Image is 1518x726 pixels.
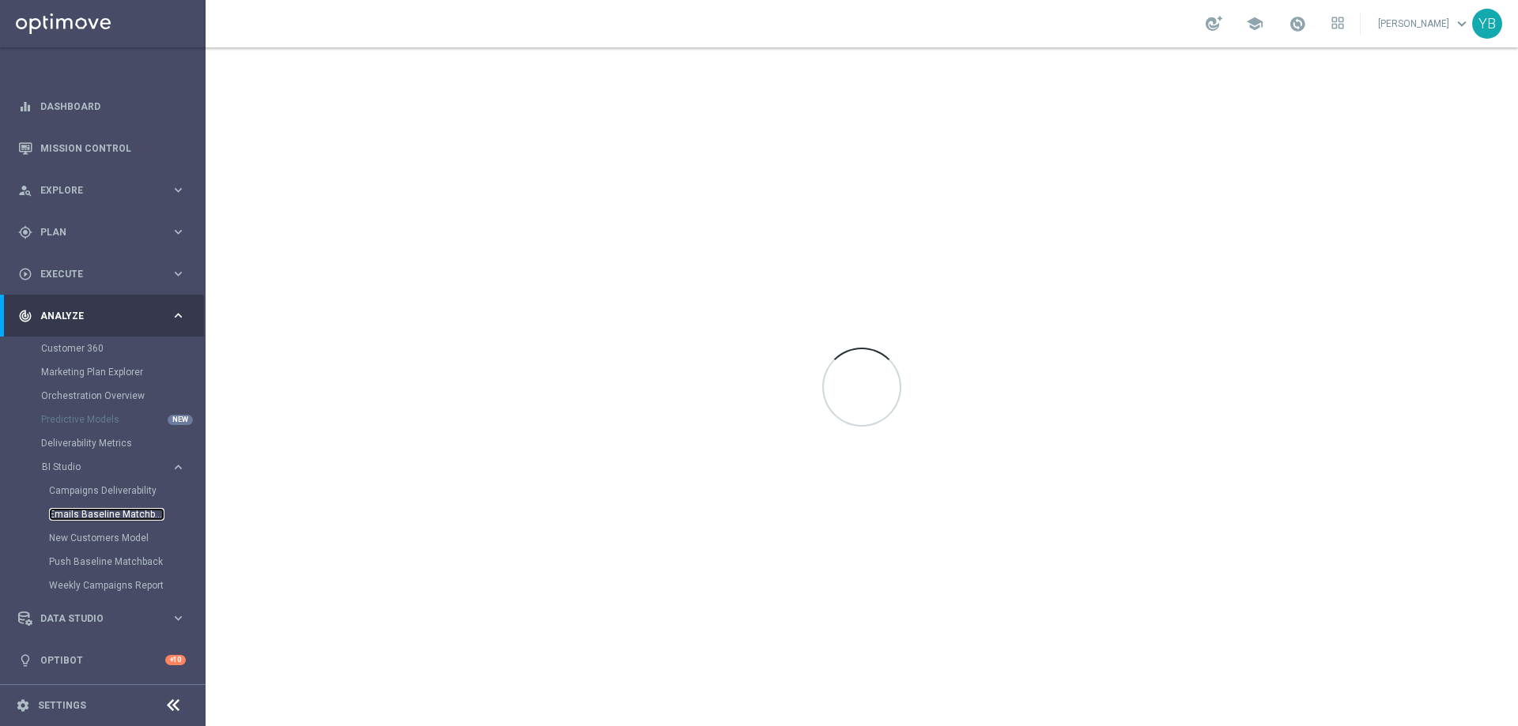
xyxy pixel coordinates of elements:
span: school [1246,15,1263,32]
span: Explore [40,186,171,195]
i: track_changes [18,309,32,323]
div: Plan [18,225,171,239]
button: Mission Control [17,142,187,155]
button: Data Studio keyboard_arrow_right [17,612,187,625]
button: person_search Explore keyboard_arrow_right [17,184,187,197]
i: play_circle_outline [18,267,32,281]
div: Campaigns Deliverability [49,479,204,502]
button: equalizer Dashboard [17,100,187,113]
button: BI Studio keyboard_arrow_right [41,461,187,473]
div: Mission Control [18,127,186,169]
div: YB [1472,9,1502,39]
a: Settings [38,701,86,710]
div: Predictive Models [41,408,204,431]
span: BI Studio [42,462,155,472]
div: Data Studio [18,611,171,626]
button: gps_fixed Plan keyboard_arrow_right [17,226,187,239]
button: track_changes Analyze keyboard_arrow_right [17,310,187,322]
a: Customer 360 [41,342,164,355]
div: Push Baseline Matchback [49,550,204,574]
div: +10 [165,655,186,665]
span: Plan [40,228,171,237]
a: Orchestration Overview [41,389,164,402]
i: keyboard_arrow_right [171,224,186,239]
div: Deliverability Metrics [41,431,204,455]
i: keyboard_arrow_right [171,308,186,323]
a: Weekly Campaigns Report [49,579,164,592]
div: Dashboard [18,85,186,127]
a: Marketing Plan Explorer [41,366,164,378]
i: keyboard_arrow_right [171,611,186,626]
i: person_search [18,183,32,197]
div: BI Studio [41,455,204,597]
div: Marketing Plan Explorer [41,360,204,384]
button: lightbulb Optibot +10 [17,654,187,667]
div: Analyze [18,309,171,323]
div: Emails Baseline Matchback [49,502,204,526]
div: Weekly Campaigns Report [49,574,204,597]
span: keyboard_arrow_down [1453,15,1471,32]
a: Mission Control [40,127,186,169]
div: NEW [168,415,193,425]
i: keyboard_arrow_right [171,460,186,475]
span: Data Studio [40,614,171,623]
div: Explore [18,183,171,197]
div: Execute [18,267,171,281]
i: keyboard_arrow_right [171,266,186,281]
i: gps_fixed [18,225,32,239]
span: Execute [40,269,171,279]
div: Customer 360 [41,337,204,360]
i: settings [16,698,30,713]
i: equalizer [18,100,32,114]
a: Emails Baseline Matchback [49,508,164,521]
button: play_circle_outline Execute keyboard_arrow_right [17,268,187,280]
i: keyboard_arrow_right [171,182,186,197]
div: Optibot [18,639,186,681]
a: Campaigns Deliverability [49,484,164,497]
div: BI Studio [42,462,171,472]
span: Analyze [40,311,171,321]
i: lightbulb [18,653,32,668]
div: Orchestration Overview [41,384,204,408]
a: Dashboard [40,85,186,127]
a: Push Baseline Matchback [49,555,164,568]
a: [PERSON_NAME]keyboard_arrow_down [1376,12,1472,36]
a: Optibot [40,639,165,681]
div: New Customers Model [49,526,204,550]
a: Deliverability Metrics [41,437,164,450]
a: New Customers Model [49,532,164,544]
